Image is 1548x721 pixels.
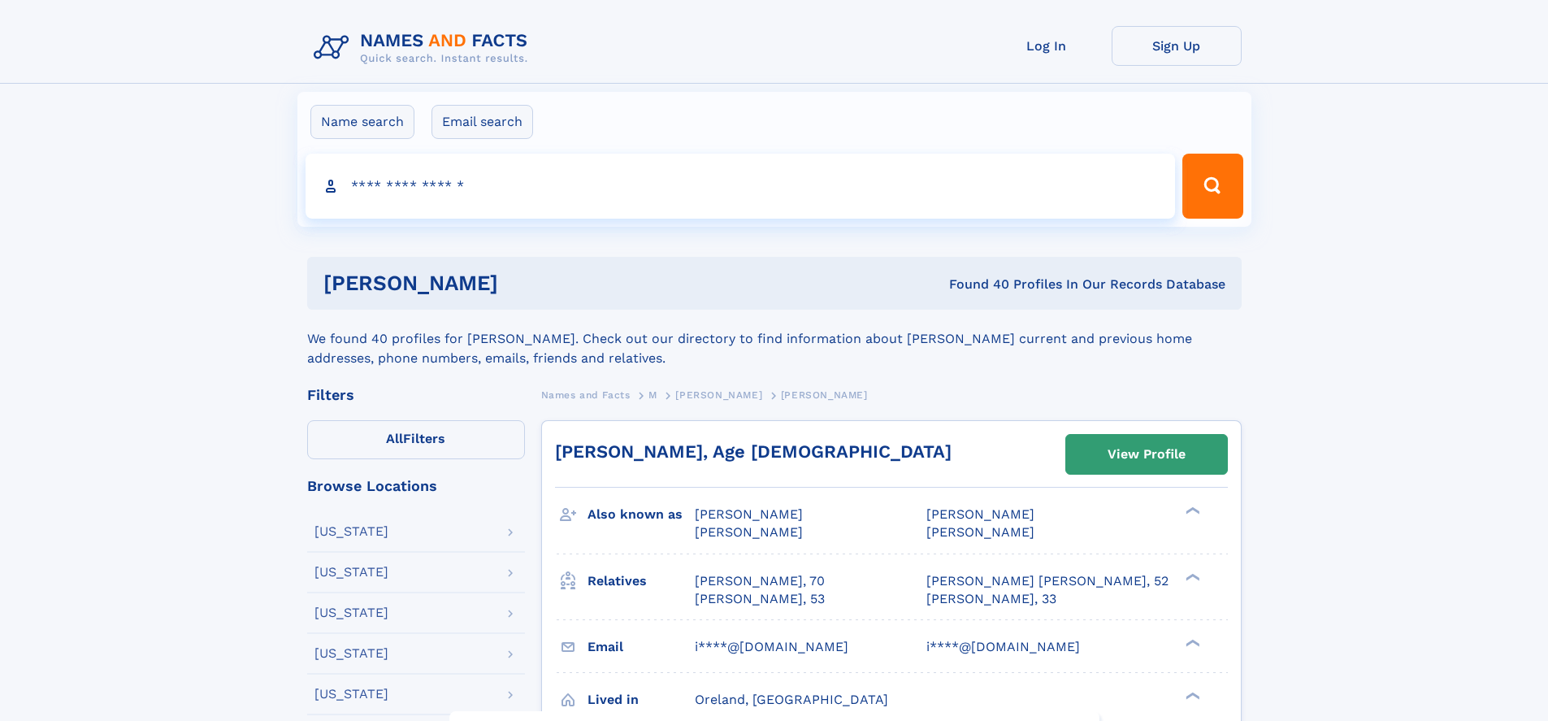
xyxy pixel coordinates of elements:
a: M [648,384,657,405]
span: M [648,389,657,401]
div: We found 40 profiles for [PERSON_NAME]. Check out our directory to find information about [PERSON... [307,310,1242,368]
label: Email search [431,105,533,139]
a: Names and Facts [541,384,631,405]
h3: Also known as [588,501,695,528]
div: ❯ [1182,571,1201,582]
h3: Lived in [588,686,695,714]
label: Filters [307,420,525,459]
div: ❯ [1182,637,1201,648]
a: [PERSON_NAME], 70 [695,572,825,590]
button: Search Button [1182,154,1242,219]
span: Oreland, [GEOGRAPHIC_DATA] [695,692,888,707]
input: search input [306,154,1176,219]
span: All [386,431,403,446]
div: [US_STATE] [314,647,388,660]
img: Logo Names and Facts [307,26,541,70]
span: [PERSON_NAME] [926,524,1034,540]
h1: [PERSON_NAME] [323,273,724,293]
div: Filters [307,388,525,402]
span: [PERSON_NAME] [675,389,762,401]
label: Name search [310,105,414,139]
h3: Email [588,633,695,661]
span: [PERSON_NAME] [695,506,803,522]
a: [PERSON_NAME], 33 [926,590,1056,608]
div: ❯ [1182,506,1201,516]
a: View Profile [1066,435,1227,474]
span: [PERSON_NAME] [695,524,803,540]
a: [PERSON_NAME], Age [DEMOGRAPHIC_DATA] [555,441,952,462]
div: ❯ [1182,690,1201,701]
span: [PERSON_NAME] [781,389,868,401]
a: Log In [982,26,1112,66]
a: [PERSON_NAME] [675,384,762,405]
div: [US_STATE] [314,566,388,579]
div: View Profile [1108,436,1186,473]
div: Browse Locations [307,479,525,493]
h3: Relatives [588,567,695,595]
div: [US_STATE] [314,525,388,538]
a: [PERSON_NAME], 53 [695,590,825,608]
span: [PERSON_NAME] [926,506,1034,522]
div: [US_STATE] [314,606,388,619]
a: [PERSON_NAME] [PERSON_NAME], 52 [926,572,1169,590]
a: Sign Up [1112,26,1242,66]
div: Found 40 Profiles In Our Records Database [723,276,1225,293]
div: [US_STATE] [314,688,388,701]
